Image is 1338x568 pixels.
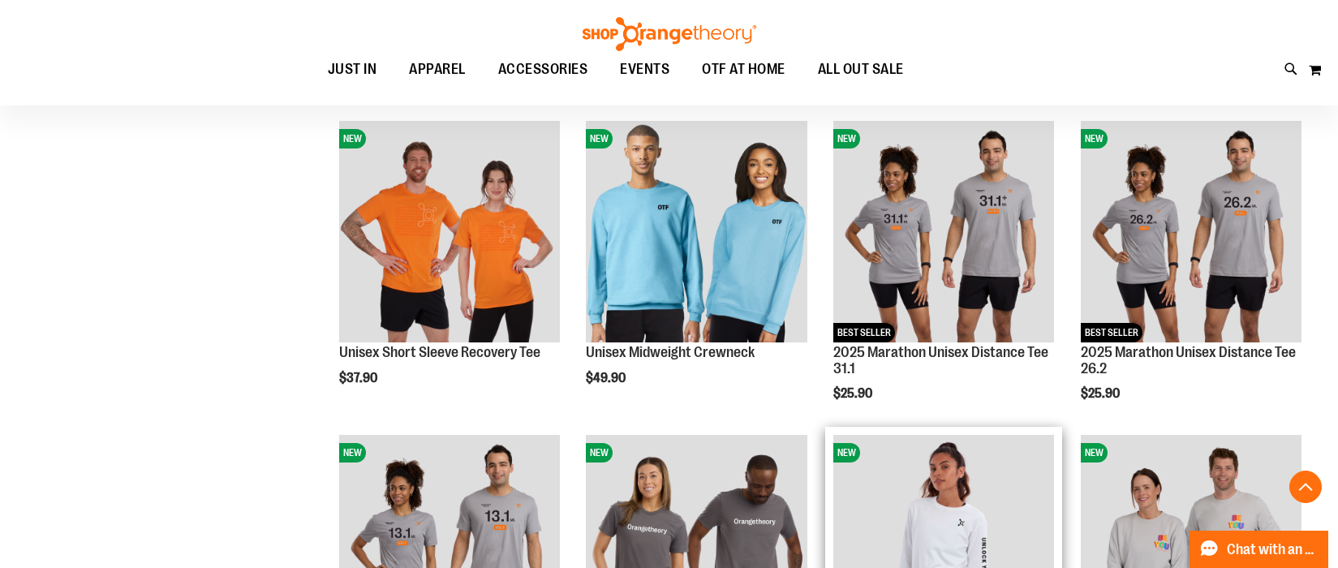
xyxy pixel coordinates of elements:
button: Back To Top [1289,471,1322,503]
div: product [578,113,815,426]
span: NEW [586,443,613,463]
span: NEW [833,129,860,148]
span: $49.90 [586,371,628,385]
span: NEW [339,443,366,463]
span: NEW [339,129,366,148]
img: 2025 Marathon Unisex Distance Tee 31.1 [833,121,1054,342]
div: product [331,113,568,426]
a: Unisex Midweight Crewneck [586,344,755,360]
span: $25.90 [1081,386,1122,401]
a: 2025 Marathon Unisex Distance Tee 26.2NEWBEST SELLER [1081,121,1301,344]
span: BEST SELLER [1081,323,1142,342]
span: $25.90 [833,386,875,401]
a: 2025 Marathon Unisex Distance Tee 31.1 [833,344,1048,377]
a: 2025 Marathon Unisex Distance Tee 31.1NEWBEST SELLER [833,121,1054,344]
img: Shop Orangetheory [580,17,759,51]
span: BEST SELLER [833,323,895,342]
span: ACCESSORIES [498,51,588,88]
span: $37.90 [339,371,380,385]
span: NEW [833,443,860,463]
div: product [1073,113,1310,442]
span: NEW [586,129,613,148]
img: 2025 Marathon Unisex Distance Tee 26.2 [1081,121,1301,342]
div: product [825,113,1062,442]
span: OTF AT HOME [702,51,785,88]
a: Unisex Short Sleeve Recovery Tee [339,344,540,360]
a: Unisex Midweight CrewneckNEW [586,121,807,344]
a: Unisex Short Sleeve Recovery TeeNEW [339,121,560,344]
span: APPAREL [409,51,466,88]
span: JUST IN [328,51,377,88]
img: Unisex Midweight Crewneck [586,121,807,342]
span: NEW [1081,129,1108,148]
img: Unisex Short Sleeve Recovery Tee [339,121,560,342]
a: 2025 Marathon Unisex Distance Tee 26.2 [1081,344,1296,377]
span: NEW [1081,443,1108,463]
span: Chat with an Expert [1227,542,1319,557]
button: Chat with an Expert [1190,531,1329,568]
span: EVENTS [620,51,669,88]
span: ALL OUT SALE [818,51,904,88]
